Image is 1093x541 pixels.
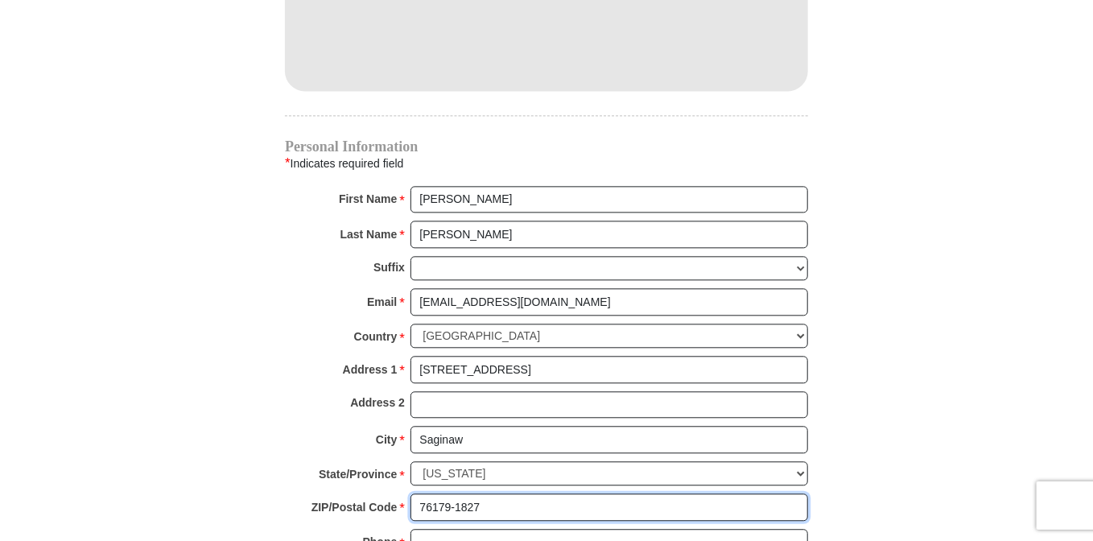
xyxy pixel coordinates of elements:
strong: State/Province [319,463,397,485]
strong: Email [367,291,397,313]
strong: Address 1 [343,358,398,381]
strong: City [376,428,397,451]
strong: First Name [339,188,397,210]
strong: Country [354,325,398,348]
h4: Personal Information [285,140,808,153]
strong: Suffix [373,256,405,279]
strong: ZIP/Postal Code [311,496,398,518]
strong: Address 2 [350,391,405,414]
div: Indicates required field [285,153,808,174]
strong: Last Name [340,223,398,246]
